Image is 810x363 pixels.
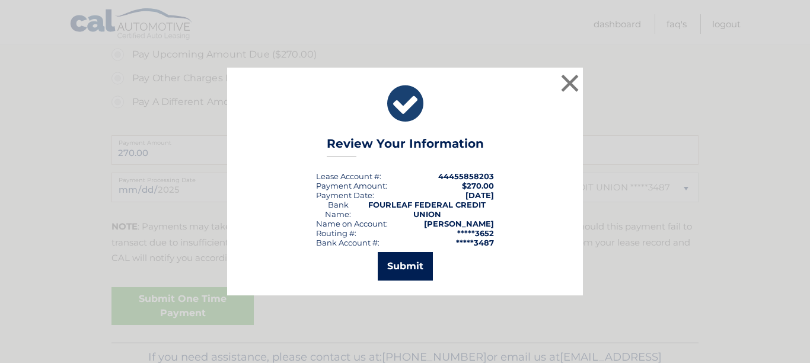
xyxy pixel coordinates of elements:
[465,190,494,200] span: [DATE]
[462,181,494,190] span: $270.00
[327,136,484,157] h3: Review Your Information
[316,190,374,200] div: :
[316,190,372,200] span: Payment Date
[316,238,380,247] div: Bank Account #:
[368,200,486,219] strong: FOURLEAF FEDERAL CREDIT UNION
[316,171,381,181] div: Lease Account #:
[438,171,494,181] strong: 44455858203
[424,219,494,228] strong: [PERSON_NAME]
[316,200,360,219] div: Bank Name:
[316,228,356,238] div: Routing #:
[316,181,387,190] div: Payment Amount:
[558,71,582,95] button: ×
[378,252,433,281] button: Submit
[316,219,388,228] div: Name on Account:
